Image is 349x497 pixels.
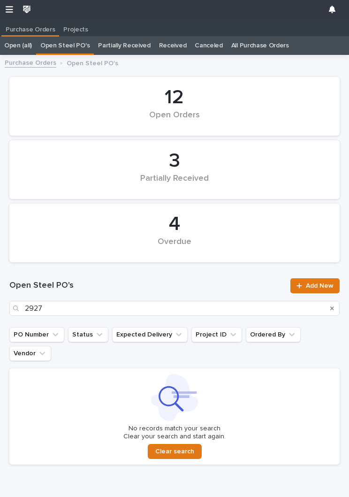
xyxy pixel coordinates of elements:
[4,36,32,55] a: Open (all)
[25,174,324,193] div: Partially Received
[1,19,59,35] a: Purchase Orders
[9,280,285,291] h1: Open Steel PO's
[123,433,226,441] p: Clear your search and start again.
[148,444,202,459] button: Clear search
[231,36,289,55] a: All Purchase Orders
[9,327,64,342] button: PO Number
[6,19,55,34] p: Purchase Orders
[98,36,150,55] a: Partially Received
[5,57,56,68] a: Purchase Orders
[63,19,88,34] p: Projects
[25,149,324,173] div: 3
[25,237,324,257] div: Overdue
[15,425,334,433] p: No records match your search
[195,36,223,55] a: Canceled
[67,57,118,68] p: Open Steel PO's
[21,3,33,15] img: wkUhmAIORKewsuZNaXNB
[68,327,108,342] button: Status
[59,19,92,37] a: Projects
[40,36,90,55] a: Open Steel PO's
[25,213,324,236] div: 4
[25,110,324,130] div: Open Orders
[25,86,324,109] div: 12
[155,447,194,456] span: Clear search
[246,327,301,342] button: Ordered By
[306,283,334,289] span: Add New
[9,346,51,361] button: Vendor
[9,301,340,316] input: Search
[290,278,340,293] a: Add New
[191,327,242,342] button: Project ID
[112,327,188,342] button: Expected Delivery
[159,36,187,55] a: Received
